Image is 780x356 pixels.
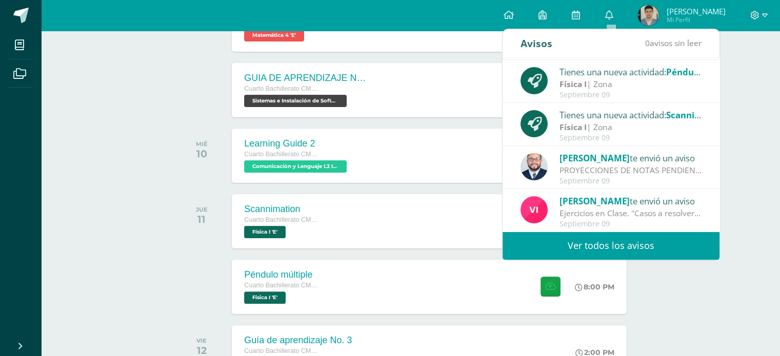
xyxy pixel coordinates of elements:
[559,134,702,142] div: Septiembre 09
[244,204,321,215] div: Scannimation
[244,335,352,346] div: Guía de aprendizaje No. 3
[244,282,321,289] span: Cuarto Bachillerato CMP Bachillerato en CCLL con Orientación en Computación
[196,213,208,225] div: 11
[559,121,702,133] div: | Zona
[559,164,702,176] div: PROYECCIONES DE NOTAS PENDIENTES : Buenos días Jovenes, un gusto saludarlos. Les recuerdo que deb...
[559,78,587,90] strong: Física I
[666,66,739,78] span: Péndulo múltiple
[645,37,650,49] span: 0
[196,140,208,148] div: MIÉ
[559,91,702,99] div: Septiembre 09
[559,151,702,164] div: te envió un aviso
[521,196,548,223] img: bd6d0aa147d20350c4821b7c643124fa.png
[521,153,548,180] img: eaa624bfc361f5d4e8a554d75d1a3cf6.png
[666,15,725,24] span: Mi Perfil
[638,5,658,26] img: 7fee766d8ac52d7d257e4f31d949d49f.png
[244,347,321,354] span: Cuarto Bachillerato CMP Bachillerato en CCLL con Orientación en Computación
[244,151,321,158] span: Cuarto Bachillerato CMP Bachillerato en CCLL con Orientación en Computación
[666,6,725,16] span: [PERSON_NAME]
[244,160,347,173] span: Comunicación y Lenguaje L3 Inglés 'E'
[244,29,304,41] span: Matemática 4 'E'
[559,78,702,90] div: | Zona
[559,121,587,133] strong: Física I
[503,232,719,260] a: Ver todos los avisos
[575,282,614,291] div: 8:00 PM
[645,37,702,49] span: avisos sin leer
[559,220,702,228] div: Septiembre 09
[559,207,702,219] div: Ejercicios en Clase. "Casos a resolver": Buenos días estimados estudiantes, un gusto saludarle. C...
[559,152,630,164] span: [PERSON_NAME]
[666,109,725,121] span: Scannimation
[196,148,208,160] div: 10
[244,291,286,304] span: Física I 'E'
[244,216,321,223] span: Cuarto Bachillerato CMP Bachillerato en CCLL con Orientación en Computación
[559,108,702,121] div: Tienes una nueva actividad:
[196,206,208,213] div: JUE
[244,95,347,107] span: Sistemas e Instalación de Software (Desarrollo de Software) 'E'
[196,337,207,344] div: VIE
[559,194,702,207] div: te envió un aviso
[244,73,367,83] div: GUIA DE APRENDIZAJE NO 3 / EJERCICIOS DE CICLOS EN PDF
[559,177,702,185] div: Septiembre 09
[244,138,349,149] div: Learning Guide 2
[521,29,552,57] div: Avisos
[559,65,702,78] div: Tienes una nueva actividad:
[244,269,321,280] div: Péndulo múltiple
[244,226,286,238] span: Física I 'E'
[559,195,630,207] span: [PERSON_NAME]
[244,85,321,92] span: Cuarto Bachillerato CMP Bachillerato en CCLL con Orientación en Computación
